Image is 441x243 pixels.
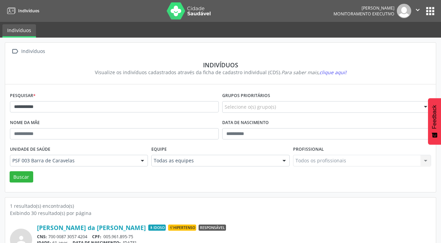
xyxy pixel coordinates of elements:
[15,61,426,69] div: Indivíduos
[20,46,46,56] div: Indivíduos
[10,46,46,56] a:  Indivíduos
[431,105,438,129] span: Feedback
[92,234,101,240] span: CPF:
[333,11,394,17] span: Monitoramento Executivo
[37,234,431,240] div: 700 0087 3057 4204
[222,91,270,101] label: Grupos prioritários
[148,225,166,231] span: Idoso
[293,144,324,155] label: Profissional
[10,118,40,128] label: Nome da mãe
[414,6,421,14] i: 
[319,69,346,76] span: clique aqui!
[397,4,411,18] img: img
[12,157,134,164] span: PSF 003 Barra de Caravelas
[10,171,33,183] button: Buscar
[225,103,276,110] span: Selecione o(s) grupo(s)
[37,234,47,240] span: CNS:
[37,224,146,231] a: [PERSON_NAME] da [PERSON_NAME]
[10,202,431,210] div: 1 resultado(s) encontrado(s)
[18,8,39,14] span: Indivíduos
[15,69,426,76] div: Visualize os indivíduos cadastrados através da ficha de cadastro individual (CDS).
[5,5,39,16] a: Indivíduos
[428,98,441,145] button: Feedback - Mostrar pesquisa
[199,225,226,231] span: Responsável
[10,210,431,217] div: Exibindo 30 resultado(s) por página
[103,234,133,240] span: 005.961.895-75
[333,5,394,11] div: [PERSON_NAME]
[411,4,424,18] button: 
[281,69,346,76] i: Para saber mais,
[424,5,436,17] button: apps
[151,144,167,155] label: Equipe
[168,225,196,231] span: Hipertenso
[10,46,20,56] i: 
[154,157,275,164] span: Todas as equipes
[222,118,269,128] label: Data de nascimento
[10,91,36,101] label: Pesquisar
[2,24,36,38] a: Indivíduos
[10,144,50,155] label: Unidade de saúde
